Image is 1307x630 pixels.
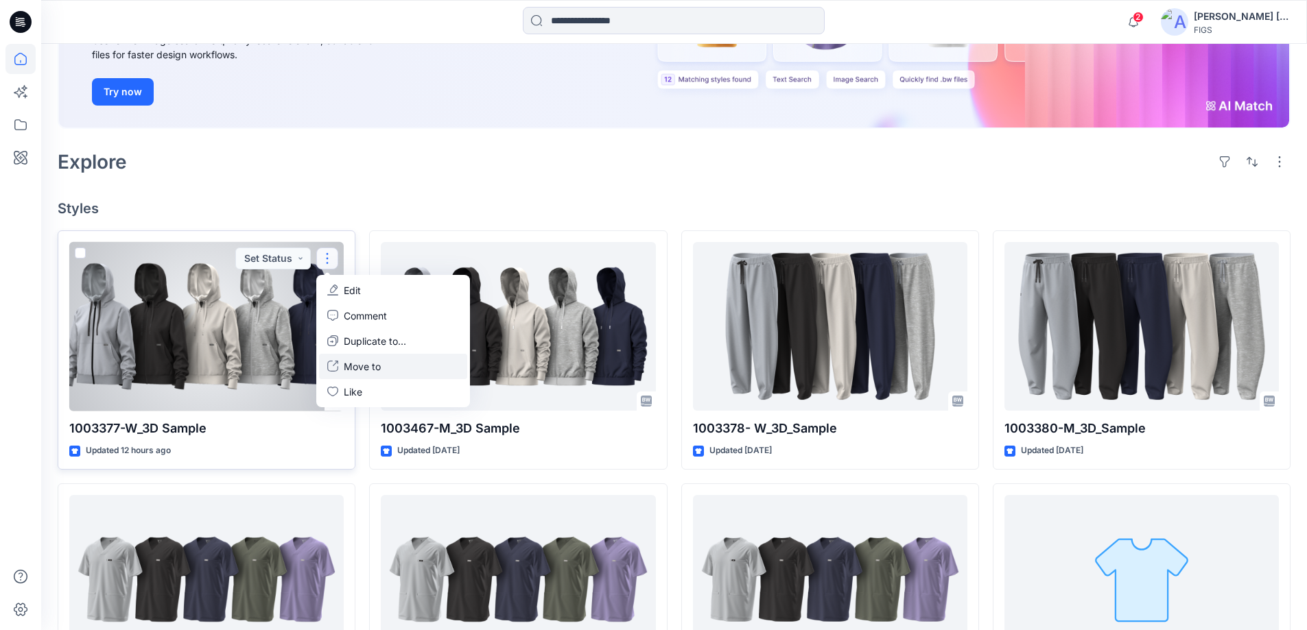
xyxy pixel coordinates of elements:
[344,385,362,399] p: Like
[344,334,406,348] p: Duplicate to...
[58,200,1291,217] h4: Styles
[69,419,344,438] p: 1003377-W_3D Sample
[1021,444,1083,458] p: Updated [DATE]
[709,444,772,458] p: Updated [DATE]
[1004,419,1279,438] p: 1003380-M_3D_Sample
[1194,8,1290,25] div: [PERSON_NAME] [PERSON_NAME]
[1194,25,1290,35] div: FIGS
[344,359,381,374] p: Move to
[1161,8,1188,36] img: avatar
[344,283,361,298] p: Edit
[344,308,387,323] p: Comment
[693,419,967,438] p: 1003378- W_3D_Sample
[319,278,467,303] a: Edit
[92,78,154,106] button: Try now
[86,444,171,458] p: Updated 12 hours ago
[69,242,344,411] a: 1003377-W_3D Sample
[92,33,401,62] div: Use text or image search to quickly locate relevant, editable .bw files for faster design workflows.
[1004,242,1279,411] a: 1003380-M_3D_Sample
[397,444,460,458] p: Updated [DATE]
[693,242,967,411] a: 1003378- W_3D_Sample
[381,419,655,438] p: 1003467-M_3D Sample
[1133,12,1144,23] span: 2
[381,242,655,411] a: 1003467-M_3D Sample
[58,151,127,173] h2: Explore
